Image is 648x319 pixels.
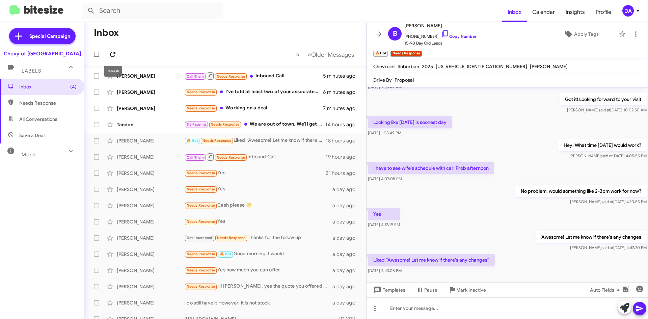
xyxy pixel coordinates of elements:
div: Good morning, I would. [184,250,332,258]
span: Call Them [187,155,204,160]
h1: Inbox [94,27,119,38]
div: 7 minutes ago [323,105,361,112]
span: [PHONE_NUMBER] [404,30,477,40]
p: Looking like [DATE] is soonest day [368,116,452,128]
a: Inbox [502,2,527,22]
small: Needs Response [390,51,422,57]
span: Needs Response [211,122,239,127]
span: [DATE] 1:08:49 PM [368,130,401,135]
button: Mark Inactive [443,284,491,296]
div: Yes [184,218,332,225]
div: [PERSON_NAME] [117,89,184,96]
span: Templates [372,284,405,296]
div: a day ago [332,218,361,225]
span: Apply Tags [574,28,599,40]
span: [PERSON_NAME] [530,63,568,70]
span: Needs Response [187,187,215,191]
div: [PERSON_NAME] [117,73,184,79]
button: Apply Tags [546,28,616,40]
span: [PERSON_NAME] [DATE] 4:10:55 PM [570,199,647,204]
span: said at [601,153,613,158]
span: All Conversations [19,116,57,123]
span: Drive By [373,77,392,83]
a: Special Campaign [9,28,76,44]
span: More [22,152,35,158]
span: said at [601,199,613,204]
p: Yes [368,208,400,220]
a: Insights [560,2,590,22]
div: 14 hours ago [325,121,361,128]
span: Needs Response [217,236,246,240]
div: Inbound Call [184,153,326,161]
a: Profile [590,2,617,22]
span: Proposal [395,77,414,83]
div: I've told at least two of your associates that I remain interested but I'm finishing up a few thi... [184,88,323,96]
div: Tandon [117,121,184,128]
div: [PERSON_NAME] [117,267,184,274]
span: Chevrolet [373,63,395,70]
div: [PERSON_NAME] [117,299,184,306]
span: Needs Response [217,74,245,79]
div: Inbound Call [184,72,323,80]
div: I do still have it However, it is not stock [184,299,332,306]
span: Older Messages [311,51,354,58]
p: Awesome! Let me know if there's any changes [536,231,647,243]
div: [PERSON_NAME] [117,154,184,160]
div: a day ago [332,299,361,306]
span: Labels [22,68,41,74]
span: [DATE] 4:43:08 PM [368,268,402,273]
div: Cash please 🙂 [184,202,332,209]
p: Got it! Looking forward to your visit [560,93,647,105]
div: [PERSON_NAME] [117,251,184,258]
a: Calendar [527,2,560,22]
div: Working on a deal [184,104,323,112]
span: [DATE] 9:58:47 AM [368,84,402,89]
span: 🔥 Hot [187,138,198,143]
span: [PERSON_NAME] [DATE] 4:42:20 PM [570,245,647,250]
span: Call Them [187,74,204,79]
div: [PERSON_NAME] [117,105,184,112]
div: 5 minutes ago [323,73,361,79]
div: a day ago [332,235,361,241]
div: Yes [184,169,326,177]
div: a day ago [332,267,361,274]
span: Suburban [398,63,419,70]
span: Needs Response [19,100,77,106]
p: No problem, would something like 2-3pm work for now? [515,185,647,197]
span: (4) [70,83,77,90]
span: Needs Response [187,284,215,289]
button: Next [303,48,358,61]
span: [PERSON_NAME] [404,22,477,30]
button: DA [617,5,641,17]
span: said at [598,107,610,112]
div: Refresh [104,66,122,77]
a: Copy Number [441,34,477,39]
div: Thanks for the follow up [184,234,332,242]
span: [PERSON_NAME] [DATE] 10:02:50 AM [567,107,647,112]
div: a day ago [332,186,361,193]
div: Hi [PERSON_NAME], yes the quote you offered was not within my range. If you can offer a fair pric... [184,283,332,290]
span: Needs Response [187,90,215,94]
span: [DATE] 4:07:08 PM [368,176,402,181]
span: Needs Response [187,219,215,224]
span: Auto Fields [590,284,622,296]
nav: Page navigation example [292,48,358,61]
span: [DATE] 4:12:19 PM [368,222,400,227]
div: [PERSON_NAME] [117,218,184,225]
button: Previous [292,48,304,61]
span: Needs Response [187,252,215,256]
div: Yes how much you can offer [184,266,332,274]
span: said at [601,245,613,250]
span: 🔥 Hot [220,252,231,256]
p: Hey! What time [DATE] would work? [558,139,647,151]
div: [PERSON_NAME] [117,235,184,241]
span: Needs Response [187,171,215,175]
div: DA [622,5,634,17]
div: a day ago [332,251,361,258]
span: [US_VEHICLE_IDENTIFICATION_NUMBER] [436,63,527,70]
span: Save a Deal [19,132,45,139]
